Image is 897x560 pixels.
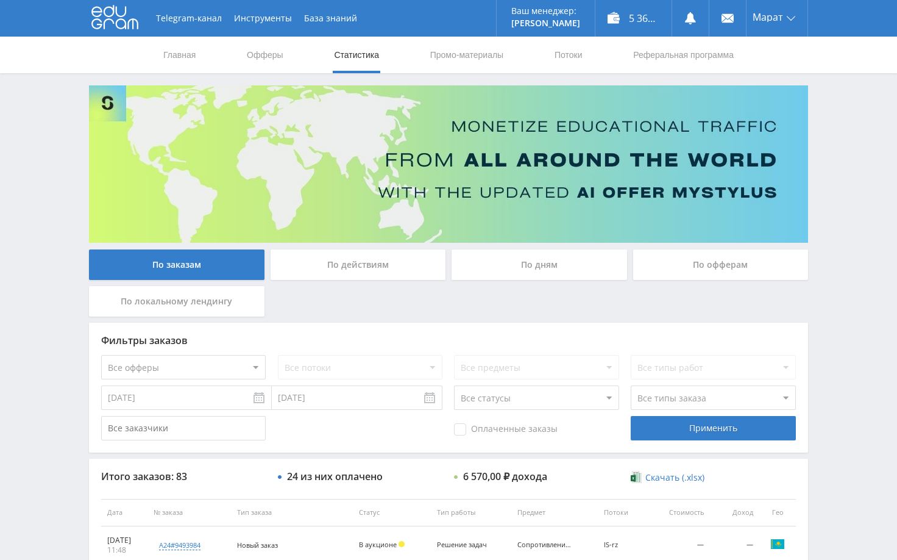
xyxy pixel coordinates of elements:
span: В аукционе [359,540,397,549]
div: 6 570,00 ₽ дохода [463,471,547,482]
input: Все заказчики [101,416,266,440]
th: Статус [353,499,431,526]
th: Предмет [511,499,598,526]
span: Марат [753,12,783,22]
div: [DATE] [107,536,141,545]
div: Итого заказов: 83 [101,471,266,482]
img: xlsx [631,471,641,483]
div: a24#9493984 [159,540,200,550]
div: Фильтры заказов [101,335,796,346]
th: № заказа [147,499,231,526]
a: Скачать (.xlsx) [631,472,704,484]
div: 11:48 [107,545,141,555]
div: По действиям [271,249,446,280]
div: Сопротивление материалов [517,541,572,549]
a: Промо-материалы [429,37,505,73]
div: По дням [452,249,627,280]
div: Применить [631,416,795,440]
th: Стоимость [650,499,710,526]
img: Banner [89,85,808,243]
th: Гео [759,499,796,526]
th: Дата [101,499,147,526]
img: kaz.png [770,537,785,551]
p: [PERSON_NAME] [511,18,580,28]
div: По офферам [633,249,809,280]
th: Доход [710,499,759,526]
a: Статистика [333,37,380,73]
a: Офферы [246,37,285,73]
a: Реферальная программа [632,37,735,73]
div: По заказам [89,249,264,280]
div: Решение задач [437,541,492,549]
div: 24 из них оплачено [287,471,383,482]
div: По локальному лендингу [89,286,264,317]
span: Скачать (.xlsx) [645,473,704,483]
span: Оплаченные заказы [454,423,558,436]
a: Потоки [553,37,584,73]
th: Тип заказа [231,499,353,526]
div: IS-rz [604,541,643,549]
th: Тип работы [431,499,511,526]
span: Холд [399,541,405,547]
span: Новый заказ [237,540,278,550]
th: Потоки [598,499,650,526]
a: Главная [162,37,197,73]
p: Ваш менеджер: [511,6,580,16]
